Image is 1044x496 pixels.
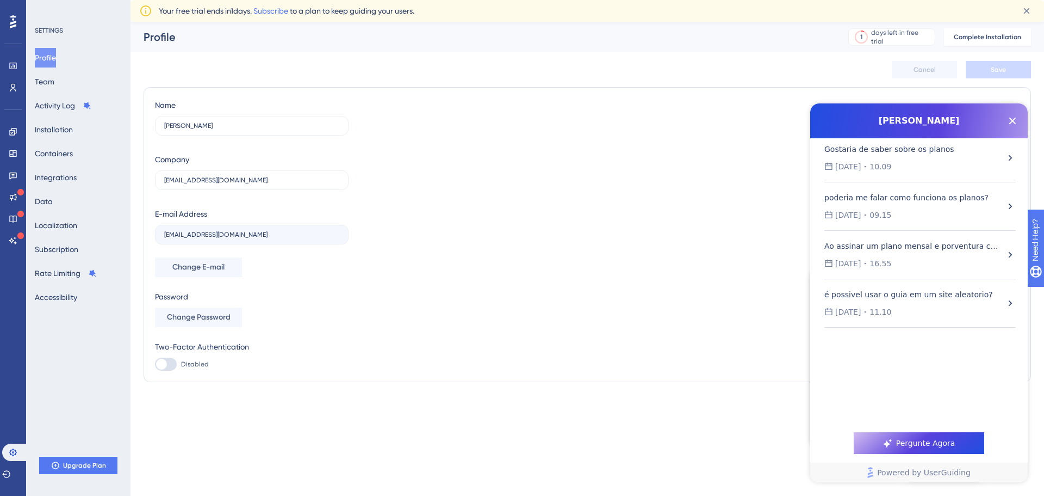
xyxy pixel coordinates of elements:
[26,3,68,16] span: Need Help?
[155,153,189,166] div: Company
[63,461,106,470] span: Upgrade Plan
[155,207,207,221] div: E-mail Address
[164,231,339,238] input: E-mail Address
[155,290,349,303] div: Password
[860,33,862,41] div: 1
[39,457,117,474] button: Upgrade Plan
[810,103,1028,482] iframe: UserGuiding AI Assistant
[164,122,339,130] input: Name Surname
[159,4,414,17] span: Your free trial ends in 1 days. to a plan to keep guiding your users.
[944,28,1031,46] button: Complete Installation
[144,29,821,45] div: Profile
[892,61,957,78] button: Cancel
[913,65,936,74] span: Cancel
[991,65,1006,74] span: Save
[181,360,209,369] span: Disabled
[155,308,242,327] button: Change Password
[167,311,231,324] span: Change Password
[253,7,288,15] a: Subscribe
[954,33,1021,41] span: Complete Installation
[871,28,931,46] div: days left in free trial
[155,99,176,112] div: Name
[966,61,1031,78] button: Save
[155,258,242,277] button: Change E-mail
[164,176,339,184] input: Company Name
[155,340,349,353] div: Two-Factor Authentication
[172,261,225,274] span: Change E-mail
